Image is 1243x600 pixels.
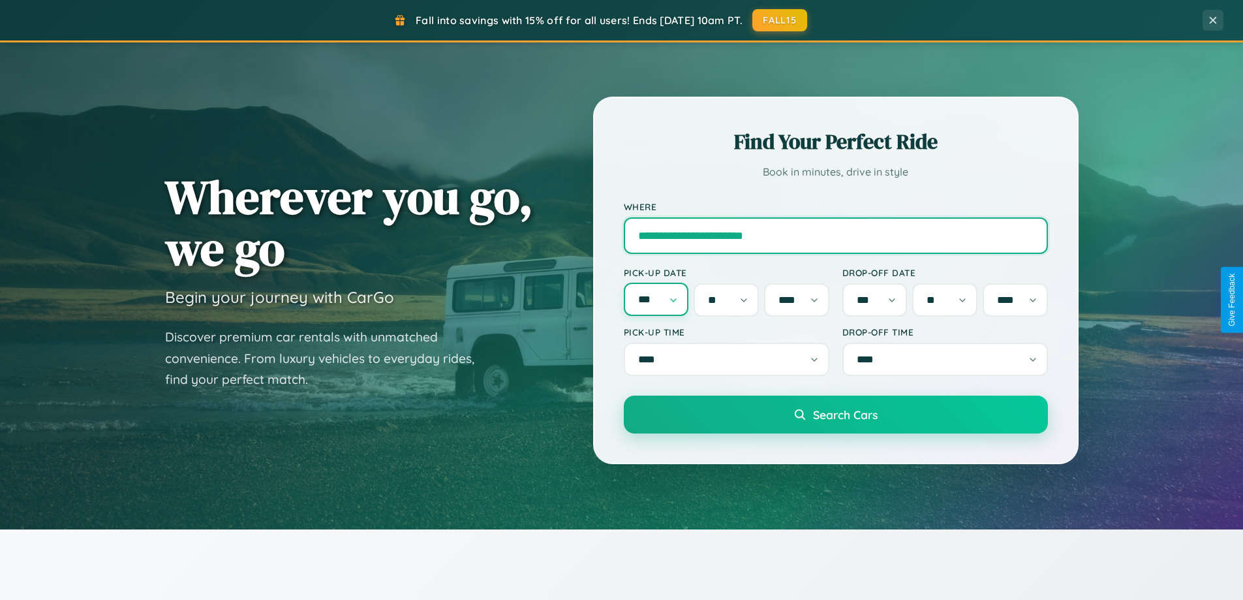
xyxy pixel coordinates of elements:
[624,396,1048,434] button: Search Cars
[624,267,829,278] label: Pick-up Date
[813,407,878,422] span: Search Cars
[752,9,807,31] button: FALL15
[624,127,1048,156] h2: Find Your Perfect Ride
[165,287,394,307] h3: Begin your journey with CarGo
[416,14,743,27] span: Fall into savings with 15% off for all users! Ends [DATE] 10am PT.
[624,201,1048,212] label: Where
[165,326,491,390] p: Discover premium car rentals with unmatched convenience. From luxury vehicles to everyday rides, ...
[842,326,1048,338] label: Drop-off Time
[842,267,1048,278] label: Drop-off Date
[165,171,533,274] h1: Wherever you go, we go
[624,163,1048,182] p: Book in minutes, drive in style
[1227,274,1236,326] div: Give Feedback
[624,326,829,338] label: Pick-up Time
